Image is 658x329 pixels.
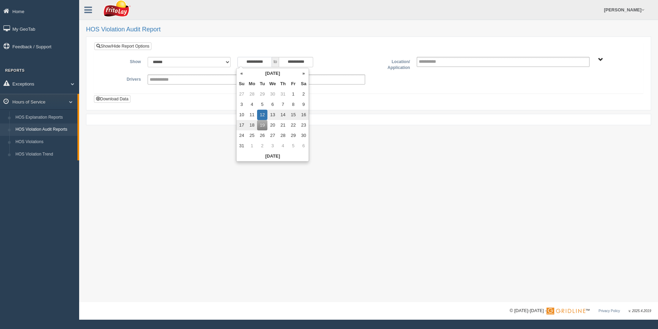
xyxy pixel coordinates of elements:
a: Privacy Policy [598,309,620,313]
td: 16 [298,110,309,120]
td: 19 [257,120,267,130]
td: 27 [267,130,278,141]
td: 10 [236,110,247,120]
td: 30 [267,89,278,99]
td: 20 [267,120,278,130]
td: 15 [288,110,298,120]
td: 12 [257,110,267,120]
td: 26 [257,130,267,141]
td: 25 [247,130,257,141]
span: v. 2025.4.2019 [629,309,651,313]
button: Download Data [94,95,130,103]
td: 3 [236,99,247,110]
td: 21 [278,120,288,130]
td: 31 [278,89,288,99]
td: 18 [247,120,257,130]
label: Drivers [99,74,144,83]
td: 4 [278,141,288,151]
td: 3 [267,141,278,151]
td: 6 [298,141,309,151]
td: 4 [247,99,257,110]
th: Fr [288,79,298,89]
td: 14 [278,110,288,120]
th: [DATE] [247,68,298,79]
td: 1 [247,141,257,151]
div: © [DATE]-[DATE] - ™ [510,307,651,315]
a: Show/Hide Report Options [94,42,151,50]
td: 17 [236,120,247,130]
td: 31 [236,141,247,151]
th: [DATE] [236,151,309,161]
th: Su [236,79,247,89]
td: 1 [288,89,298,99]
a: HOS Violations [12,136,77,148]
td: 29 [257,89,267,99]
img: Gridline [546,308,585,315]
td: 5 [257,99,267,110]
th: « [236,68,247,79]
td: 30 [298,130,309,141]
span: to [272,57,279,67]
th: » [298,68,309,79]
td: 22 [288,120,298,130]
a: HOS Explanation Reports [12,111,77,124]
td: 2 [257,141,267,151]
td: 27 [236,89,247,99]
td: 23 [298,120,309,130]
td: 13 [267,110,278,120]
td: 7 [278,99,288,110]
td: 2 [298,89,309,99]
th: We [267,79,278,89]
td: 9 [298,99,309,110]
td: 29 [288,130,298,141]
td: 24 [236,130,247,141]
td: 8 [288,99,298,110]
td: 28 [247,89,257,99]
label: Location/ Application [369,57,413,71]
th: Tu [257,79,267,89]
th: Sa [298,79,309,89]
h2: HOS Violation Audit Report [86,26,651,33]
td: 11 [247,110,257,120]
a: HOS Violation Audit Reports [12,123,77,136]
td: 5 [288,141,298,151]
label: Show [99,57,144,65]
td: 28 [278,130,288,141]
th: Mo [247,79,257,89]
a: HOS Violation Trend [12,148,77,161]
td: 6 [267,99,278,110]
th: Th [278,79,288,89]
